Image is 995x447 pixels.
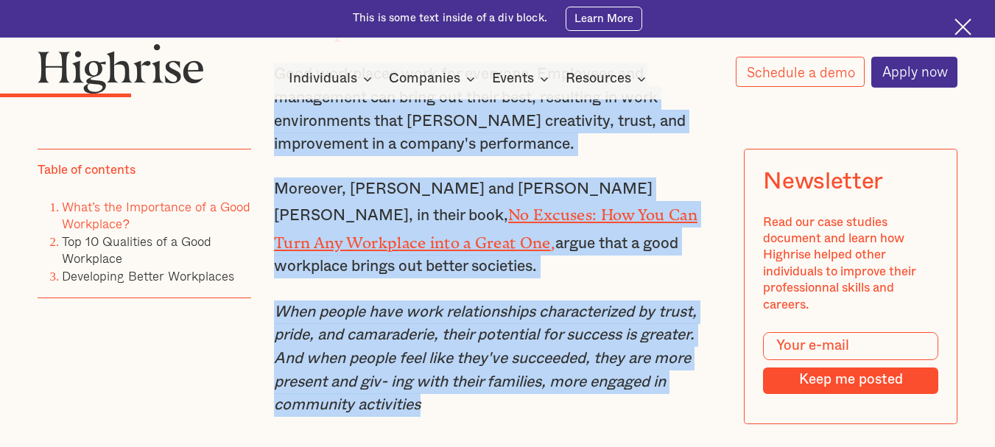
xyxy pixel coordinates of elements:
[62,231,211,268] a: Top 10 Qualities of a Good Workplace
[871,57,958,88] a: Apply now
[763,214,938,314] div: Read our case studies document and learn how Highrise helped other individuals to improve their p...
[736,57,865,87] a: Schedule a demo
[62,266,234,286] a: Developing Better Workplaces
[289,70,376,88] div: Individuals
[274,177,721,278] p: Moreover, [PERSON_NAME] and [PERSON_NAME] [PERSON_NAME], in their book, argue that a good workpla...
[763,368,938,394] input: Keep me posted
[763,332,938,394] form: Modal Form
[763,169,883,196] div: Newsletter
[389,70,460,88] div: Companies
[389,70,479,88] div: Companies
[492,70,553,88] div: Events
[274,206,697,244] a: No Excuses: How You Can Turn Any Workplace into a Great One
[954,18,971,35] img: Cross icon
[274,63,721,156] p: Good workplaces work for everyone. Employees and management can bring out their best, resulting i...
[38,163,136,179] div: Table of contents
[62,197,250,233] a: What’s the Importance of a Good Workplace?
[566,70,631,88] div: Resources
[274,304,697,413] em: When people have work relationships characterized by trust, pride, and camaraderie, their potenti...
[289,70,357,88] div: Individuals
[763,332,938,360] input: Your e-mail
[353,11,547,26] div: This is some text inside of a div block.
[566,70,650,88] div: Resources
[38,43,204,94] img: Highrise logo
[551,234,555,244] strong: ,
[492,70,534,88] div: Events
[566,7,642,31] a: Learn More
